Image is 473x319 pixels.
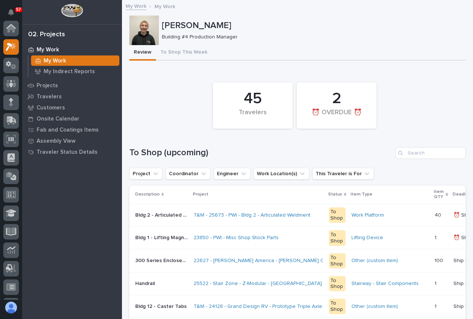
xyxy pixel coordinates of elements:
[44,68,95,75] p: My Indirect Reports
[126,1,146,10] a: My Work
[309,89,364,108] div: 2
[351,190,372,198] p: Item Type
[28,55,122,66] a: My Work
[44,58,66,64] p: My Work
[435,211,443,218] p: 40
[3,300,19,315] button: users-avatar
[253,168,309,180] button: Work Location(s)
[37,94,62,100] p: Travelers
[194,303,365,310] a: T&M - 24128 - Grand Design RV - Prototype Triple Axle Motorized Dollies
[135,233,189,241] p: Bldg 1 - Lifting Magnet Spreader Bar
[135,279,156,287] p: Handrail
[3,4,19,20] button: Notifications
[225,109,280,124] div: Travelers
[28,31,65,39] div: 02. Projects
[214,168,251,180] button: Engineer
[351,235,383,241] a: Lifting Device
[329,253,346,269] div: To Shop
[61,4,83,17] img: Workspace Logo
[435,279,438,287] p: 1
[22,44,122,55] a: My Work
[194,235,279,241] a: 23850 - PWI - Misc Shop Stock Parts
[22,113,122,124] a: Onsite Calendar
[129,45,156,61] button: Review
[435,233,438,241] p: 1
[351,212,384,218] a: Work Platform
[351,303,398,310] a: Other (custom item)
[135,256,189,264] p: 300 Series Enclosed Track FP Trolleys
[129,147,392,158] h1: To Shop (upcoming)
[435,302,438,310] p: 1
[166,168,211,180] button: Coordinator
[193,190,208,198] p: Project
[9,9,19,21] div: Notifications57
[329,207,346,223] div: To Shop
[154,2,175,10] p: My Work
[329,230,346,246] div: To Shop
[328,190,342,198] p: Status
[22,80,122,91] a: Projects
[225,89,280,108] div: 45
[22,146,122,157] a: Traveler Status Details
[28,66,122,77] a: My Indirect Reports
[37,105,65,111] p: Customers
[37,116,79,122] p: Onsite Calendar
[434,188,444,201] p: Item QTY
[22,91,122,102] a: Travelers
[329,299,346,314] div: To Shop
[395,147,466,159] input: Search
[37,149,98,156] p: Traveler Status Details
[22,102,122,113] a: Customers
[194,258,394,264] a: 22627 - [PERSON_NAME] America - [PERSON_NAME] Component Fab & Modification
[37,127,99,133] p: Fab and Coatings Items
[351,258,398,264] a: Other (custom item)
[309,109,364,124] div: ⏰ OVERDUE ⏰
[135,190,160,198] p: Description
[135,302,188,310] p: Bldg 12 - Caster Tabs
[22,124,122,135] a: Fab and Coatings Items
[22,135,122,146] a: Assembly View
[156,45,212,61] button: To Shop This Week
[194,281,374,287] a: 25522 - Stair Zone - Z-Modular - [GEOGRAPHIC_DATA] [GEOGRAPHIC_DATA]
[312,168,374,180] button: This Traveler is For
[351,281,419,287] a: Stairway - Stair Components
[16,7,21,12] p: 57
[37,47,59,53] p: My Work
[329,276,346,292] div: To Shop
[129,168,163,180] button: Project
[194,212,310,218] a: T&M - 25673 - PWI - Bldg 2 - Articulated Weldment
[37,138,75,145] p: Assembly View
[453,190,472,198] p: Deadline
[135,211,189,218] p: Bldg 2 - Articulated Weldment
[162,20,463,31] p: [PERSON_NAME]
[435,256,445,264] p: 100
[162,34,460,40] p: Building #4 Production Manager
[37,82,58,89] p: Projects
